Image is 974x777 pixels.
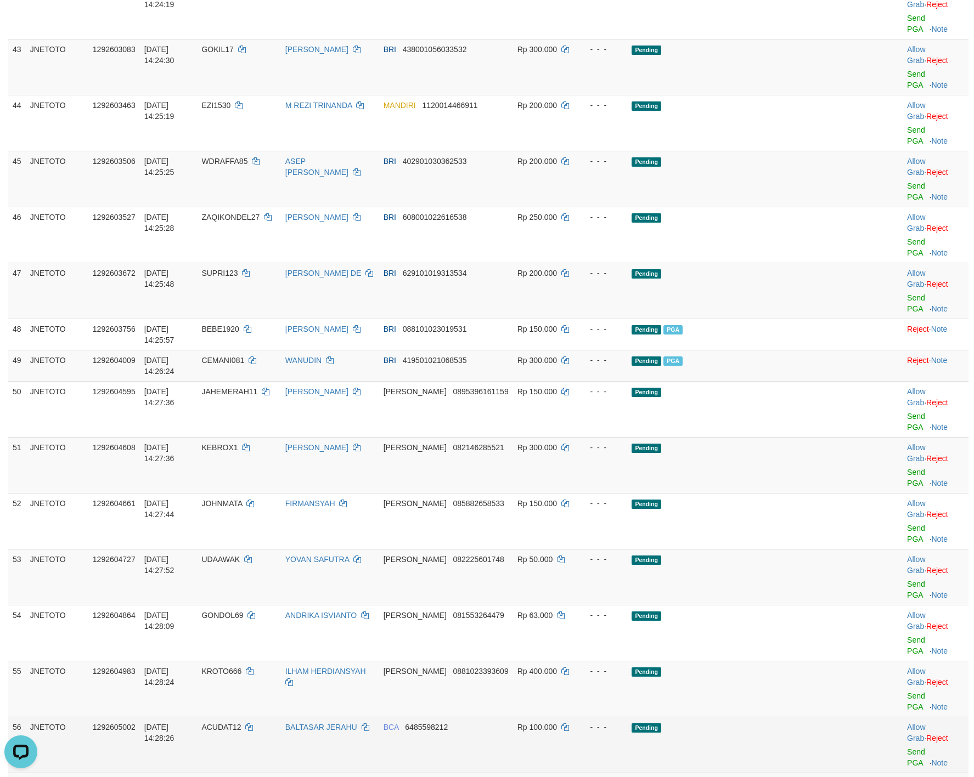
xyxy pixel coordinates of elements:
a: Send PGA [907,182,925,201]
span: 1292604595 [93,387,136,396]
div: - - - [581,610,623,621]
span: Pending [632,723,661,733]
span: SUPRI123 [201,269,238,277]
span: Pending [632,157,661,167]
span: 1292605002 [93,723,136,731]
span: Pending [632,667,661,677]
span: [PERSON_NAME] [384,387,447,396]
button: Open LiveChat chat widget [4,4,37,37]
td: · [903,437,969,493]
span: 1292604661 [93,499,136,508]
span: BRI [384,325,396,333]
td: JNETOTO [26,493,88,549]
a: Allow Grab [907,611,925,631]
div: - - - [581,268,623,279]
td: JNETOTO [26,437,88,493]
td: 49 [8,350,26,381]
a: Send PGA [907,293,925,313]
span: 1292603527 [93,213,136,222]
a: Allow Grab [907,499,925,519]
span: Pending [632,213,661,223]
a: Note [931,248,948,257]
span: Pending [632,555,661,565]
div: - - - [581,442,623,453]
a: Reject [926,454,948,463]
a: Reject [926,224,948,232]
div: - - - [581,156,623,167]
a: Allow Grab [907,269,925,288]
td: 54 [8,605,26,661]
span: Rp 63.000 [517,611,553,620]
a: [PERSON_NAME] [285,325,348,333]
span: Rp 200.000 [517,101,557,110]
a: Reject [907,325,929,333]
a: ANDRIKA ISVIANTO [285,611,357,620]
span: 1292604727 [93,555,136,564]
span: BRI [384,356,396,365]
a: Send PGA [907,412,925,432]
a: Send PGA [907,70,925,89]
a: Allow Grab [907,45,925,65]
a: Reject [926,678,948,687]
span: · [907,157,926,177]
a: [PERSON_NAME] [285,443,348,452]
a: Note [931,192,948,201]
span: Pending [632,500,661,509]
td: JNETOTO [26,605,88,661]
td: 44 [8,95,26,151]
span: [PERSON_NAME] [384,667,447,676]
td: · [903,717,969,773]
span: KEBROX1 [201,443,238,452]
a: Note [931,137,948,145]
span: Pending [632,325,661,334]
a: FIRMANSYAH [285,499,335,508]
span: 1292603756 [93,325,136,333]
td: · [903,605,969,661]
div: - - - [581,498,623,509]
span: Rp 50.000 [517,555,553,564]
span: · [907,443,926,463]
span: ZAQIKONDEL27 [201,213,260,222]
span: [DATE] 14:25:19 [144,101,174,121]
a: ILHAM HERDIANSYAH [285,667,366,676]
span: · [907,387,926,407]
td: 56 [8,717,26,773]
span: [DATE] 14:27:52 [144,555,174,575]
span: BRI [384,45,396,54]
a: Note [931,25,948,33]
td: JNETOTO [26,151,88,207]
span: · [907,555,926,575]
span: [DATE] 14:28:24 [144,667,174,687]
span: · [907,723,926,742]
a: Note [931,702,948,711]
a: WANUDIN [285,356,322,365]
a: Send PGA [907,524,925,543]
span: [PERSON_NAME] [384,611,447,620]
span: Pending [632,611,661,621]
a: Reject [907,356,929,365]
div: - - - [581,386,623,397]
span: · [907,667,926,687]
span: · [907,499,926,519]
span: [PERSON_NAME] [384,443,447,452]
td: 48 [8,319,26,350]
td: 50 [8,381,26,437]
a: Note [931,304,948,313]
a: Reject [926,510,948,519]
div: - - - [581,44,623,55]
span: Pending [632,101,661,111]
td: 47 [8,263,26,319]
span: [DATE] 14:27:36 [144,387,174,407]
span: [PERSON_NAME] [384,499,447,508]
div: - - - [581,212,623,223]
span: · [907,101,926,121]
div: - - - [581,355,623,366]
a: Reject [926,566,948,575]
a: [PERSON_NAME] [285,213,348,222]
td: 52 [8,493,26,549]
span: 1292604864 [93,611,136,620]
span: Copy 081553264479 to clipboard [453,611,504,620]
span: Rp 400.000 [517,667,557,676]
span: 1292603463 [93,101,136,110]
span: BRI [384,269,396,277]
